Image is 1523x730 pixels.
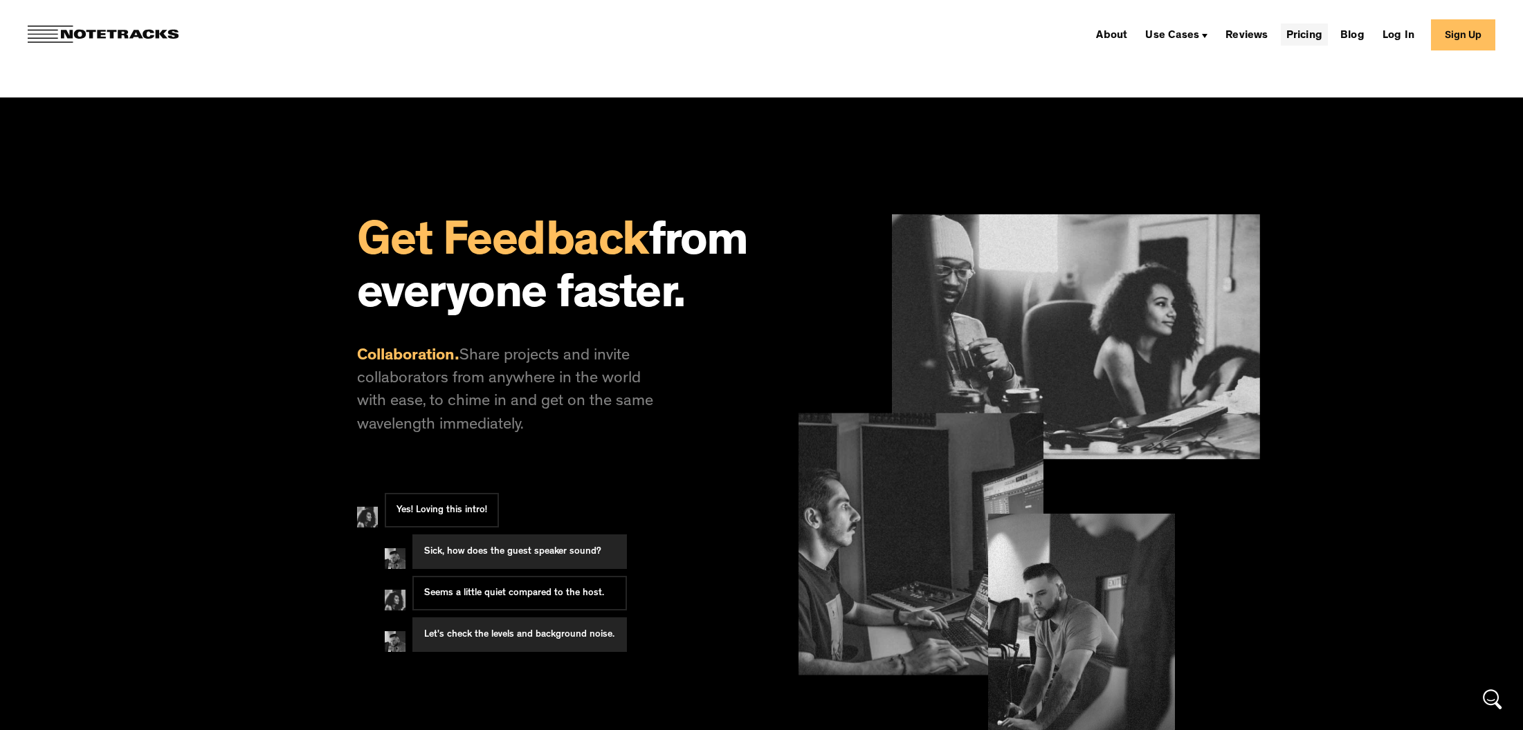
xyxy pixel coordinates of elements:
[1476,683,1509,716] div: Open Intercom Messenger
[424,545,601,559] div: Sick, how does the guest speaker sound?
[357,348,459,365] span: Collaboration.
[1281,24,1328,46] a: Pricing
[357,218,799,324] h2: from everyone faster.
[1140,24,1213,46] div: Use Cases
[1220,24,1273,46] a: Reviews
[424,628,614,642] div: Let's check the levels and background noise.
[1377,24,1420,46] a: Log In
[1145,30,1199,41] div: Use Cases
[799,413,1043,675] img: A man in a music recording studio looking at the screen
[357,507,378,527] img: girl staring ahead
[1091,24,1133,46] a: About
[385,631,405,652] img: guy in a music studio
[385,548,405,569] img: guy in a music studio
[424,586,604,600] div: Seems a little quiet compared to the host.
[1431,19,1495,50] a: Sign Up
[357,346,655,438] p: Share projects and invite collaborators from anywhere in the world with ease, to chime in and get...
[396,503,487,517] div: Yes! Loving this intro!
[892,214,1260,459] img: 2 people in a music recording studio
[1335,24,1370,46] a: Blog
[385,590,405,610] img: girl staring ahead
[357,221,649,269] span: Get Feedback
